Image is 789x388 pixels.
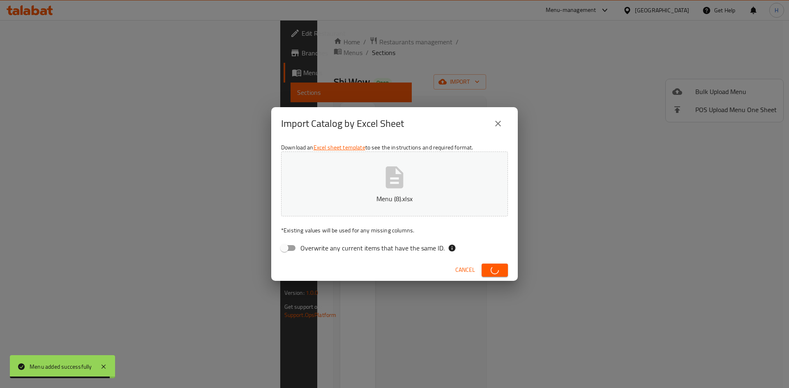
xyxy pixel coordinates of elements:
[455,265,475,275] span: Cancel
[281,117,404,130] h2: Import Catalog by Excel Sheet
[448,244,456,252] svg: If the overwrite option isn't selected, then the items that match an existing ID will be ignored ...
[281,152,508,216] button: Menu (8).xlsx
[30,362,92,371] div: Menu added successfully
[271,140,518,259] div: Download an to see the instructions and required format.
[314,142,365,153] a: Excel sheet template
[452,262,478,278] button: Cancel
[294,194,495,204] p: Menu (8).xlsx
[300,243,445,253] span: Overwrite any current items that have the same ID.
[281,226,508,234] p: Existing values will be used for any missing columns.
[488,114,508,133] button: close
